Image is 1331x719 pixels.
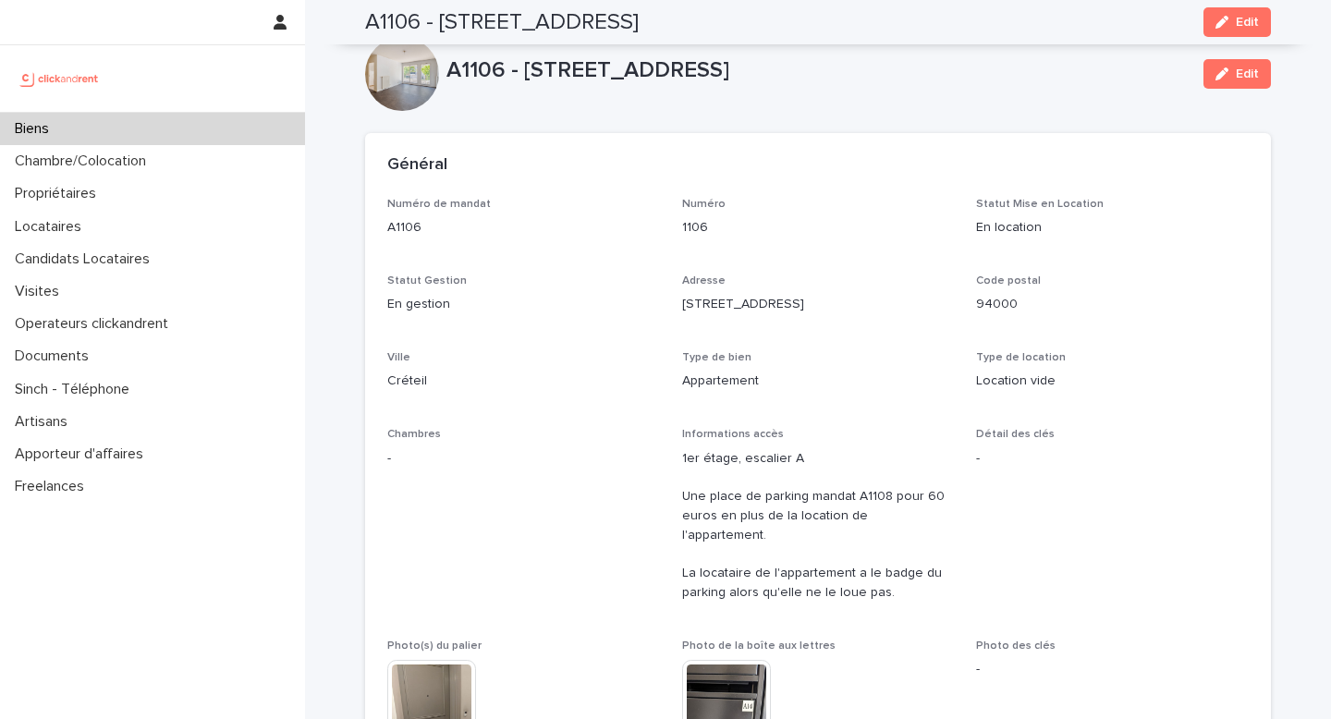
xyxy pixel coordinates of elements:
[976,352,1066,363] span: Type de location
[365,9,639,36] h2: A1106 - [STREET_ADDRESS]
[7,347,104,365] p: Documents
[682,275,726,286] span: Adresse
[682,640,836,652] span: Photo de la boîte aux lettres
[7,185,111,202] p: Propriétaires
[387,218,660,238] p: A1106
[682,218,955,238] p: 1106
[387,640,482,652] span: Photo(s) du palier
[682,199,726,210] span: Numéro
[682,295,955,314] p: [STREET_ADDRESS]
[7,283,74,300] p: Visites
[682,449,955,603] p: 1er étage, escalier A Une place de parking mandat A1108 pour 60 euros en plus de la location de l...
[976,218,1249,238] p: En location
[15,60,104,97] img: UCB0brd3T0yccxBKYDjQ
[7,381,144,398] p: Sinch - Téléphone
[7,250,165,268] p: Candidats Locataires
[1203,7,1271,37] button: Edit
[387,429,441,440] span: Chambres
[976,295,1249,314] p: 94000
[387,352,410,363] span: Ville
[682,372,955,391] p: Appartement
[7,413,82,431] p: Artisans
[1236,16,1259,29] span: Edit
[976,275,1041,286] span: Code postal
[1236,67,1259,80] span: Edit
[976,640,1056,652] span: Photo des clés
[387,295,660,314] p: En gestion
[387,199,491,210] span: Numéro de mandat
[976,199,1104,210] span: Statut Mise en Location
[387,372,660,391] p: Créteil
[387,449,660,469] p: -
[7,315,183,333] p: Operateurs clickandrent
[7,120,64,138] p: Biens
[387,155,447,176] h2: Général
[7,152,161,170] p: Chambre/Colocation
[976,372,1249,391] p: Location vide
[976,429,1055,440] span: Détail des clés
[976,449,1249,469] p: -
[387,275,467,286] span: Statut Gestion
[7,478,99,495] p: Freelances
[976,660,1249,679] p: -
[446,57,1189,84] p: A1106 - [STREET_ADDRESS]
[682,352,751,363] span: Type de bien
[7,218,96,236] p: Locataires
[682,429,784,440] span: Informations accès
[7,445,158,463] p: Apporteur d'affaires
[1203,59,1271,89] button: Edit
